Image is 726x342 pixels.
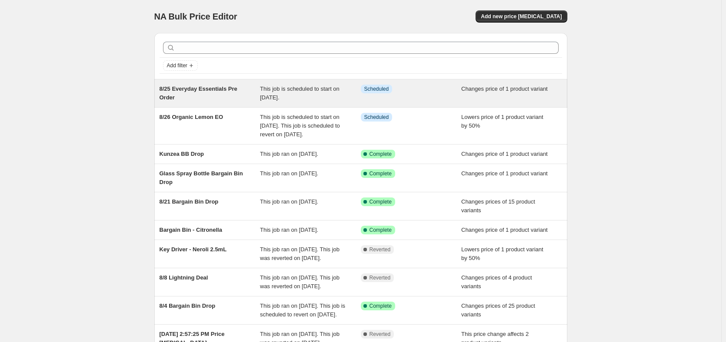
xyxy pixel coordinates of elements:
span: 8/25 Everyday Essentials Pre Order [160,85,237,101]
span: Changes prices of 15 product variants [461,198,535,214]
span: This job ran on [DATE]. [260,170,318,177]
button: Add new price [MEDICAL_DATA] [476,10,567,23]
span: 8/21 Bargain Bin Drop [160,198,219,205]
span: Reverted [370,331,391,338]
span: This job ran on [DATE]. This job was reverted on [DATE]. [260,274,340,289]
span: Complete [370,227,392,233]
span: This job ran on [DATE]. [260,227,318,233]
span: 8/8 Lightning Deal [160,274,208,281]
span: This job is scheduled to start on [DATE]. [260,85,340,101]
span: This job ran on [DATE]. [260,198,318,205]
span: Bargain Bin - Citronella [160,227,222,233]
span: This job ran on [DATE]. This job is scheduled to revert on [DATE]. [260,303,345,318]
span: Lowers price of 1 product variant by 50% [461,246,543,261]
span: Reverted [370,274,391,281]
span: Reverted [370,246,391,253]
span: Add filter [167,62,187,69]
span: Scheduled [364,85,389,92]
span: Complete [370,303,392,309]
span: Add new price [MEDICAL_DATA] [481,13,562,20]
span: Key Driver - Neroli 2.5mL [160,246,227,253]
span: This job ran on [DATE]. This job was reverted on [DATE]. [260,246,340,261]
span: Glass Spray Bottle Bargain Bin Drop [160,170,243,185]
span: Changes prices of 25 product variants [461,303,535,318]
span: This job is scheduled to start on [DATE]. This job is scheduled to revert on [DATE]. [260,114,340,138]
span: 8/4 Bargain Bin Drop [160,303,216,309]
span: 8/26 Organic Lemon EO [160,114,223,120]
span: Lowers price of 1 product variant by 50% [461,114,543,129]
span: Scheduled [364,114,389,121]
span: Changes price of 1 product variant [461,151,548,157]
span: Changes price of 1 product variant [461,227,548,233]
span: Changes price of 1 product variant [461,85,548,92]
span: Kunzea BB Drop [160,151,204,157]
button: Add filter [163,60,198,71]
span: Changes prices of 4 product variants [461,274,532,289]
span: Complete [370,198,392,205]
span: This job ran on [DATE]. [260,151,318,157]
span: Changes price of 1 product variant [461,170,548,177]
span: NA Bulk Price Editor [154,12,237,21]
span: Complete [370,170,392,177]
span: Complete [370,151,392,158]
